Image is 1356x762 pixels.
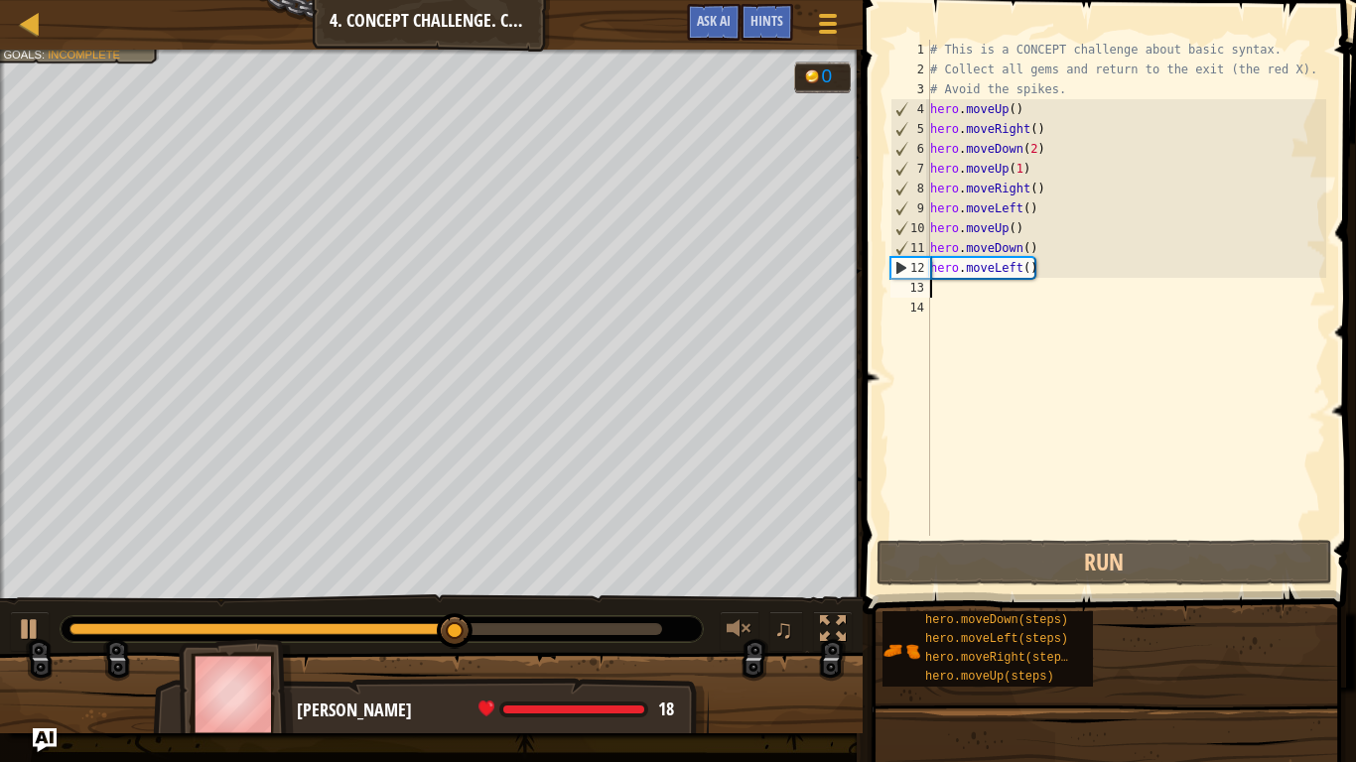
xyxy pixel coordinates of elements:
[925,651,1075,665] span: hero.moveRight(steps)
[773,614,793,644] span: ♫
[925,670,1054,684] span: hero.moveUp(steps)
[297,698,689,723] div: [PERSON_NAME]
[925,613,1068,627] span: hero.moveDown(steps)
[890,278,930,298] div: 13
[891,179,930,198] div: 8
[890,60,930,79] div: 2
[891,119,930,139] div: 5
[750,11,783,30] span: Hints
[10,611,50,652] button: Ctrl + P: Play
[891,99,930,119] div: 4
[794,62,851,93] div: Team 'ogres' has 0 gold.
[697,11,731,30] span: Ask AI
[891,139,930,159] div: 6
[925,632,1068,646] span: hero.moveLeft(steps)
[882,632,920,670] img: portrait.png
[33,728,57,752] button: Ask AI
[891,159,930,179] div: 7
[720,611,759,652] button: Adjust volume
[891,258,930,278] div: 12
[891,238,930,258] div: 11
[687,4,741,41] button: Ask AI
[813,611,853,652] button: Toggle fullscreen
[891,198,930,218] div: 9
[803,4,853,51] button: Show game menu
[179,639,294,749] img: thang_avatar_frame.png
[890,298,930,317] div: 14
[891,218,930,238] div: 10
[769,611,803,652] button: ♫
[890,40,930,60] div: 1
[658,697,674,721] span: 18
[877,540,1332,585] button: Run
[890,79,930,99] div: 3
[478,700,674,718] div: health: 18 / 18
[821,66,841,85] div: 0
